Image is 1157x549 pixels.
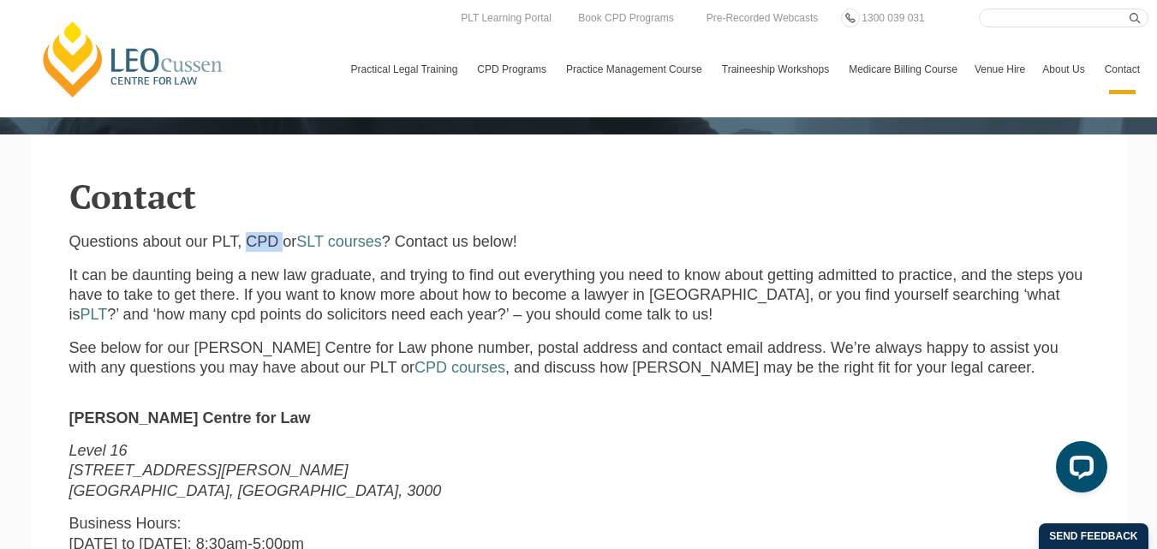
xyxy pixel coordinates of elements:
[862,12,924,24] span: 1300 039 031
[1034,45,1095,94] a: About Us
[69,409,311,427] strong: [PERSON_NAME] Centre for Law
[558,45,713,94] a: Practice Management Course
[1042,434,1114,506] iframe: LiveChat chat widget
[468,45,558,94] a: CPD Programs
[702,9,823,27] a: Pre-Recorded Webcasts
[456,9,556,27] a: PLT Learning Portal
[574,9,677,27] a: Book CPD Programs
[857,9,928,27] a: 1300 039 031
[343,45,469,94] a: Practical Legal Training
[81,306,108,323] a: PLT
[69,232,1088,252] p: Questions about our PLT, CPD or ? Contact us below!
[1096,45,1148,94] a: Contact
[69,338,1088,379] p: See below for our [PERSON_NAME] Centre for Law phone number, postal address and contact email add...
[39,19,228,99] a: [PERSON_NAME] Centre for Law
[69,177,1088,215] h2: Contact
[69,462,349,479] em: [STREET_ADDRESS][PERSON_NAME]
[414,359,505,376] a: CPD courses
[966,45,1034,94] a: Venue Hire
[69,482,442,499] em: [GEOGRAPHIC_DATA], [GEOGRAPHIC_DATA], 3000
[713,45,840,94] a: Traineeship Workshops
[69,442,128,459] em: Level 16
[69,266,1088,325] p: It can be daunting being a new law graduate, and trying to find out everything you need to know a...
[840,45,966,94] a: Medicare Billing Course
[296,233,381,250] a: SLT courses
